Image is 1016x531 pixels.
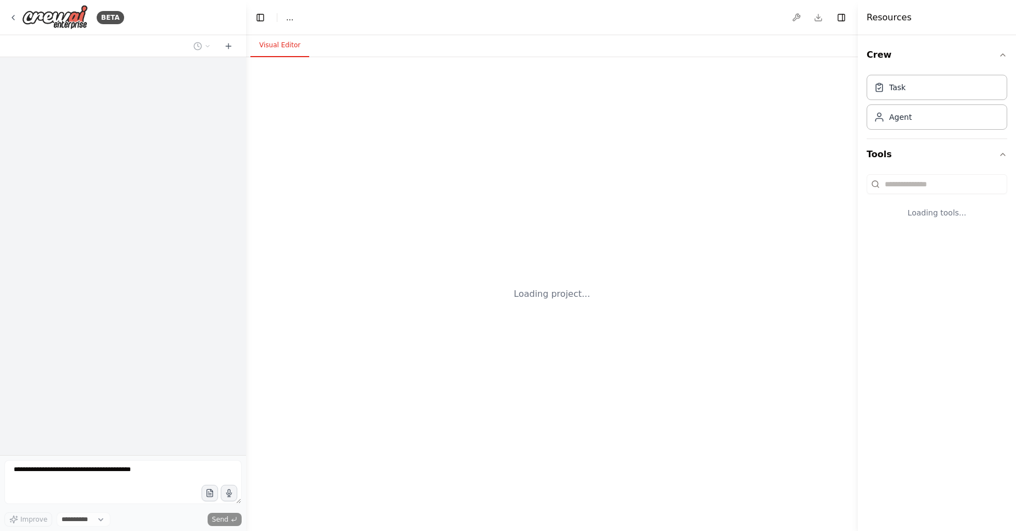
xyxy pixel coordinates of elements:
[22,5,88,30] img: Logo
[867,139,1007,170] button: Tools
[867,198,1007,227] div: Loading tools...
[867,11,912,24] h4: Resources
[867,170,1007,236] div: Tools
[834,10,849,25] button: Hide right sidebar
[867,70,1007,139] div: Crew
[208,513,242,526] button: Send
[250,34,309,57] button: Visual Editor
[20,515,47,524] span: Improve
[867,40,1007,70] button: Crew
[889,82,906,93] div: Task
[4,512,52,527] button: Improve
[286,12,293,23] nav: breadcrumb
[286,12,293,23] span: ...
[889,112,912,123] div: Agent
[202,485,218,501] button: Upload files
[220,40,237,53] button: Start a new chat
[221,485,237,501] button: Click to speak your automation idea
[189,40,215,53] button: Switch to previous chat
[212,515,228,524] span: Send
[514,287,590,301] div: Loading project...
[97,11,124,24] div: BETA
[253,10,268,25] button: Hide left sidebar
